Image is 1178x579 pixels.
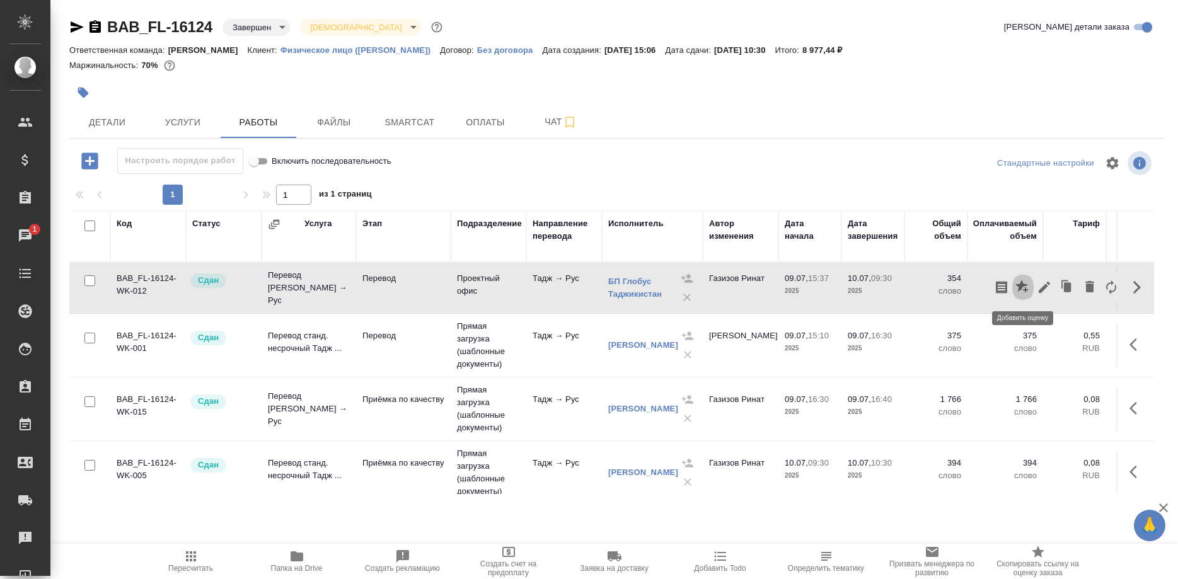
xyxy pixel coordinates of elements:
p: Перевод [362,272,444,285]
a: BAB_FL-16124 [107,18,212,35]
a: 1 [3,220,47,251]
span: [PERSON_NAME] детали заказа [1004,21,1129,33]
td: Тадж → Рус [526,323,602,367]
p: 0,55 [1049,330,1100,342]
p: 375 [911,330,961,342]
p: Клиент: [248,45,280,55]
p: Перевод [362,330,444,342]
div: Код [117,217,132,230]
td: Газизов Ринат [703,266,778,310]
p: 1 766 [974,393,1037,406]
p: 15:10 [808,331,829,340]
p: 10.07, [848,273,871,283]
span: Услуги [153,115,213,130]
p: 394 [974,457,1037,469]
p: 2025 [785,406,835,418]
div: Менеджер проверил работу исполнителя, передает ее на следующий этап [189,393,255,410]
p: 354 [974,272,1037,285]
p: Приёмка по качеству [362,393,444,406]
a: [PERSON_NAME] [608,404,678,413]
span: 🙏 [1139,512,1160,539]
p: RUB [1112,342,1169,355]
button: Клонировать [1055,272,1079,302]
div: Менеджер проверил работу исполнителя, передает ее на следующий этап [189,272,255,289]
p: слово [911,469,961,482]
td: BAB_FL-16124-WK-001 [110,323,186,367]
svg: Подписаться [562,115,577,130]
p: [DATE] 15:06 [604,45,666,55]
span: Включить последовательность [272,155,391,168]
button: 2262.25 RUB; [161,57,178,74]
p: Сдан [198,395,219,408]
p: 0,08 [1049,457,1100,469]
td: Перевод [PERSON_NAME] → Рус [262,384,356,434]
p: Без договора [477,45,543,55]
button: Сгруппировать [268,218,280,231]
button: Удалить [1079,272,1100,302]
p: слово [974,285,1037,297]
p: [PERSON_NAME] [168,45,248,55]
td: BAB_FL-16124-WK-012 [110,266,186,310]
td: Прямая загрузка (шаблонные документы) [451,441,526,504]
p: RUB [1112,406,1169,418]
p: 09:30 [808,458,829,467]
button: Доп статусы указывают на важность/срочность заказа [429,19,445,35]
span: Работы [228,115,289,130]
div: Менеджер проверил работу исполнителя, передает ее на следующий этап [189,457,255,474]
td: Прямая загрузка (шаблонные документы) [451,377,526,440]
div: Общий объем [911,217,961,243]
td: Перевод станд. несрочный Тадж ... [262,450,356,495]
p: 10.07, [848,458,871,467]
p: RUB [1112,469,1169,482]
td: Газизов Ринат [703,450,778,495]
span: Посмотреть информацию [1128,151,1154,175]
div: Направление перевода [533,217,596,243]
div: Менеджер проверил работу исполнителя, передает ее на следующий этап [189,330,255,347]
a: [PERSON_NAME] [608,340,678,350]
a: Физическое лицо ([PERSON_NAME]) [280,44,440,55]
p: 10.07, [785,458,808,467]
button: Редактировать [1034,272,1055,302]
p: слово [911,342,961,355]
p: Сдан [198,459,219,471]
p: 354 [911,272,961,285]
p: Ответственная команда: [69,45,168,55]
p: Сдан [198,274,219,287]
p: 141,28 [1112,393,1169,406]
td: Газизов Ринат [703,387,778,431]
p: Дата сдачи: [666,45,714,55]
p: 2025 [848,285,898,297]
p: [DATE] 10:30 [714,45,775,55]
p: Приёмка по качеству [362,457,444,469]
td: Тадж → Рус [526,387,602,431]
p: 16:30 [808,394,829,404]
div: Автор изменения [709,217,772,243]
td: Тадж → Рус [526,266,602,310]
p: 1 766 [911,393,961,406]
p: 31,52 [1112,457,1169,469]
p: 394 [911,457,961,469]
a: Без договора [477,44,543,55]
button: Завершен [229,22,275,33]
p: 206,25 [1112,330,1169,342]
div: Услуга [304,217,332,230]
td: [PERSON_NAME] [703,323,778,367]
button: Здесь прячутся важные кнопки [1122,457,1152,487]
p: 2025 [785,285,835,297]
p: 09.07, [785,273,808,283]
button: Скопировать мини-бриф [991,272,1012,302]
button: Скрыть кнопки [1122,272,1152,302]
div: Завершен [222,19,290,36]
p: слово [911,406,961,418]
p: 8 977,44 ₽ [802,45,852,55]
p: 16:30 [871,331,892,340]
button: 🙏 [1134,510,1165,541]
p: 2025 [848,469,898,482]
p: Маржинальность: [69,60,141,70]
button: [DEMOGRAPHIC_DATA] [306,22,405,33]
p: 2025 [785,342,835,355]
span: Чат [531,114,591,130]
td: Прямая загрузка (шаблонные документы) [451,314,526,377]
p: 0,08 [1049,393,1100,406]
td: Перевод [PERSON_NAME] → Рус [262,263,356,313]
